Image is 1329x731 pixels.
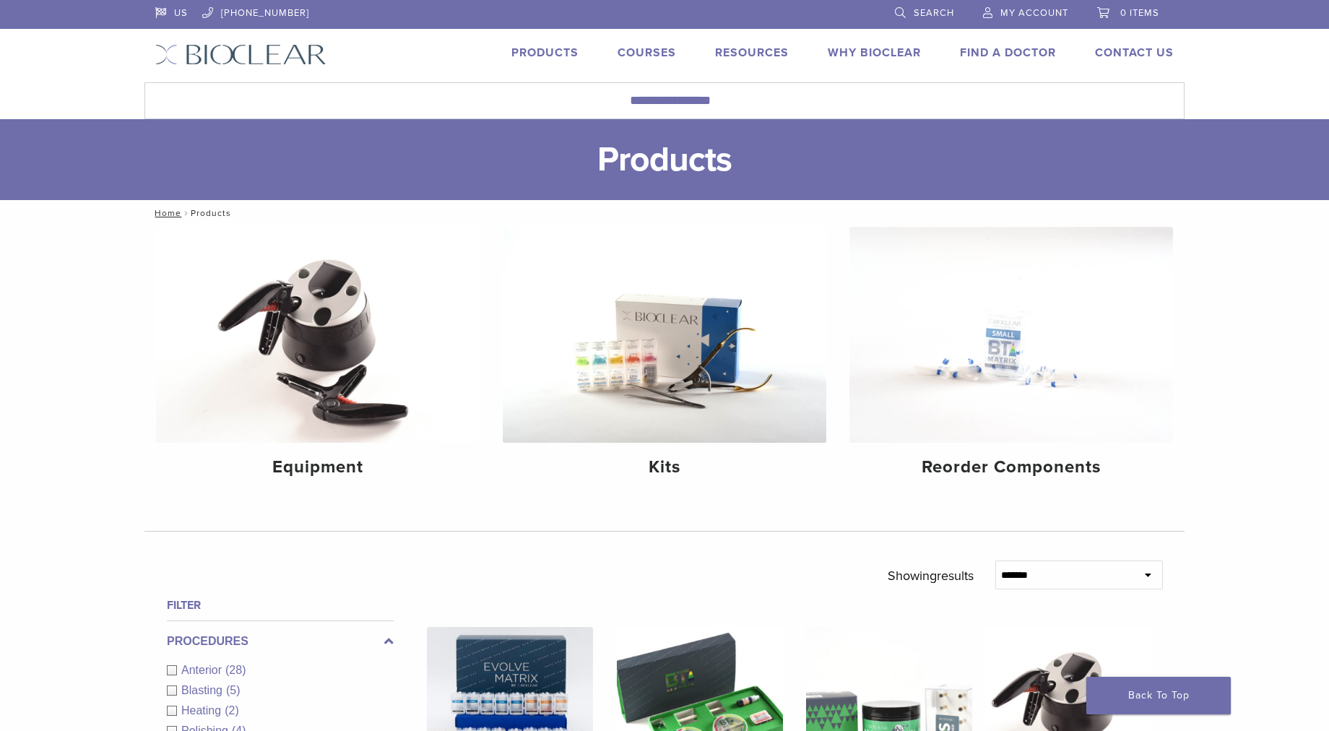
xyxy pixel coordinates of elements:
[156,227,480,490] a: Equipment
[849,227,1173,443] img: Reorder Components
[828,46,921,60] a: Why Bioclear
[181,209,191,217] span: /
[167,597,394,614] h4: Filter
[1086,677,1231,714] a: Back To Top
[849,227,1173,490] a: Reorder Components
[503,227,826,490] a: Kits
[715,46,789,60] a: Resources
[150,208,181,218] a: Home
[1000,7,1068,19] span: My Account
[511,46,579,60] a: Products
[181,664,225,676] span: Anterior
[503,227,826,443] img: Kits
[1095,46,1174,60] a: Contact Us
[1120,7,1159,19] span: 0 items
[960,46,1056,60] a: Find A Doctor
[167,633,394,650] label: Procedures
[861,454,1161,480] h4: Reorder Components
[168,454,468,480] h4: Equipment
[914,7,954,19] span: Search
[156,227,480,443] img: Equipment
[225,664,246,676] span: (28)
[225,704,239,717] span: (2)
[155,44,326,65] img: Bioclear
[514,454,815,480] h4: Kits
[226,684,241,696] span: (5)
[888,561,974,591] p: Showing results
[144,200,1185,226] nav: Products
[618,46,676,60] a: Courses
[181,684,226,696] span: Blasting
[181,704,225,717] span: Heating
